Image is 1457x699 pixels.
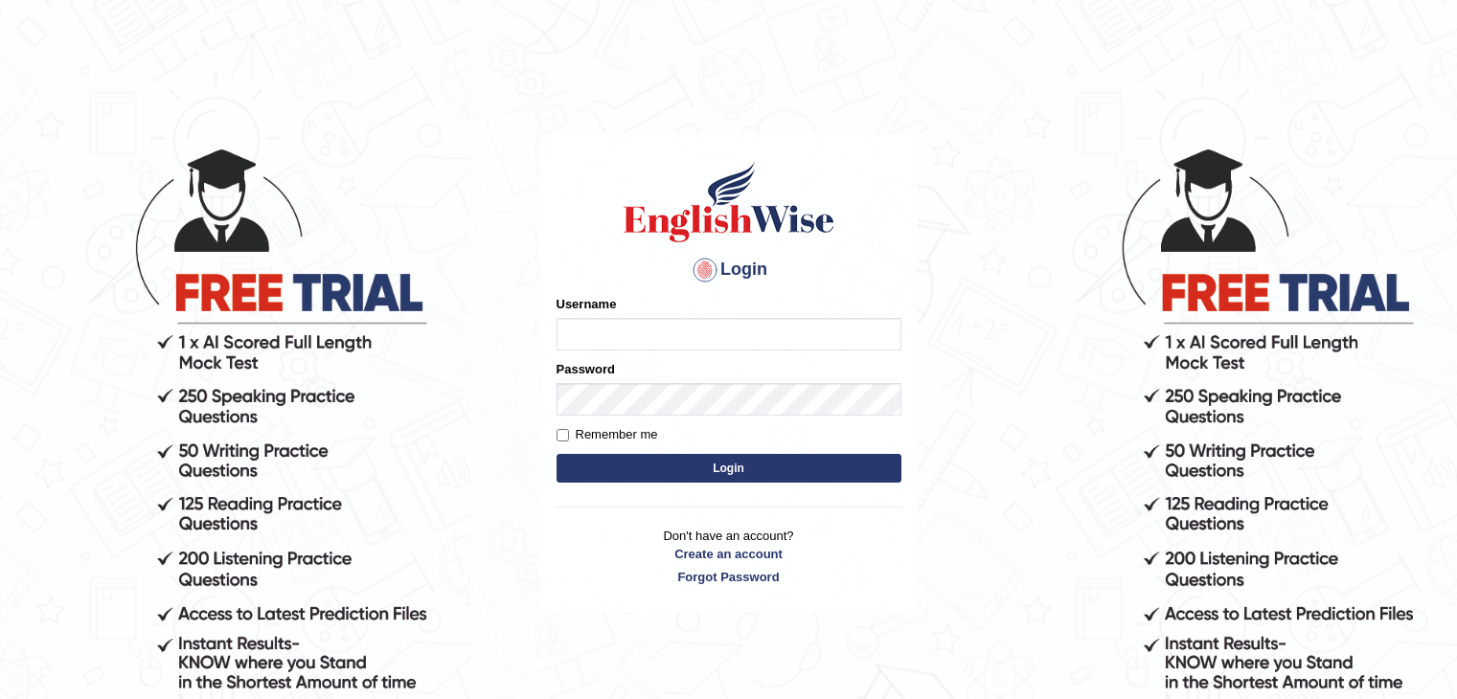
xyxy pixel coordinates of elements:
button: Login [557,454,901,483]
a: Create an account [557,545,901,563]
h4: Login [557,255,901,285]
p: Don't have an account? [557,527,901,586]
a: Forgot Password [557,568,901,586]
img: Logo of English Wise sign in for intelligent practice with AI [620,159,838,245]
label: Password [557,360,615,378]
input: Remember me [557,429,569,441]
label: Remember me [557,425,658,444]
label: Username [557,295,617,313]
